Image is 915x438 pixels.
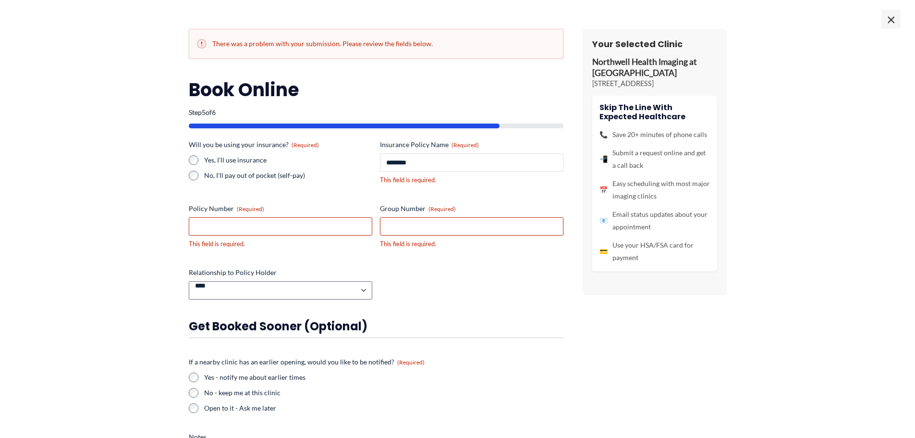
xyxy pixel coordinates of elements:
label: Yes, I'll use insurance [204,155,372,165]
label: Group Number [380,204,563,213]
label: No, I'll pay out of pocket (self-pay) [204,171,372,180]
span: 6 [212,108,216,116]
span: 📧 [599,214,608,227]
li: Easy scheduling with most major imaging clinics [599,177,710,202]
legend: If a nearby clinic has an earlier opening, would you like to be notified? [189,357,425,367]
div: This field is required. [380,239,563,249]
p: Step of [189,109,563,116]
li: Email status updates about your appointment [599,208,710,233]
legend: Will you be using your insurance? [189,140,319,150]
span: (Required) [428,205,456,213]
label: Policy Number [189,204,372,213]
li: Save 20+ minutes of phone calls [599,128,710,141]
span: 📞 [599,128,608,141]
label: Relationship to Policy Holder [189,268,372,277]
label: Yes - notify me about earlier times [204,373,563,382]
span: 📲 [599,153,608,165]
p: Northwell Health Imaging at [GEOGRAPHIC_DATA] [592,57,717,79]
h2: There was a problem with your submission. Please review the fields below. [197,39,555,49]
span: (Required) [397,359,425,366]
p: [STREET_ADDRESS] [592,79,717,88]
h3: Get booked sooner (optional) [189,319,563,334]
label: Insurance Policy Name [380,140,563,150]
div: This field is required. [380,175,563,185]
div: This field is required. [189,239,372,249]
li: Submit a request online and get a call back [599,147,710,172]
label: Open to it - Ask me later [204,403,563,413]
span: × [881,10,901,29]
span: 5 [202,108,206,116]
span: 💳 [599,245,608,258]
h4: Skip the line with Expected Healthcare [599,103,710,121]
h3: Your Selected Clinic [592,38,717,50]
label: No - keep me at this clinic [204,388,563,398]
span: 📅 [599,184,608,196]
h2: Book Online [189,78,563,101]
span: (Required) [237,205,264,213]
span: (Required) [451,141,479,149]
span: (Required) [292,141,319,149]
li: Use your HSA/FSA card for payment [599,239,710,264]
